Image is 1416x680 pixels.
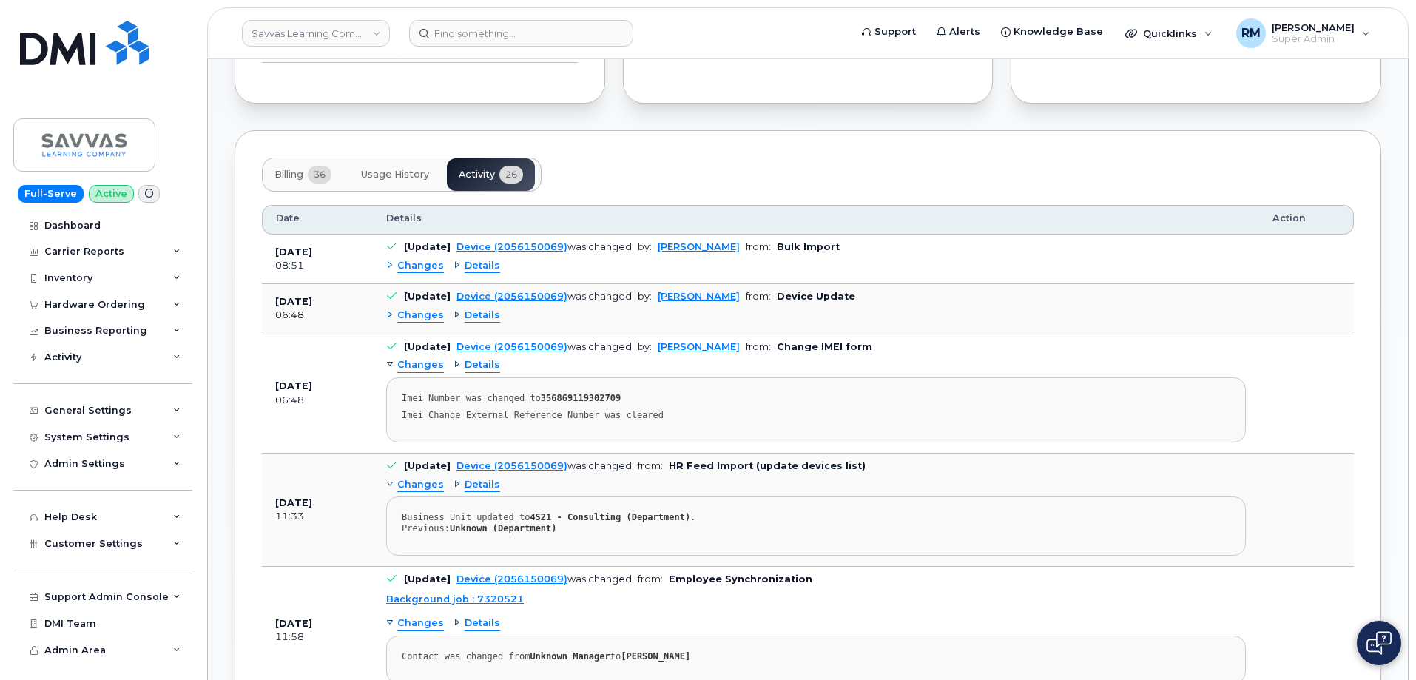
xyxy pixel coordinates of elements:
a: Knowledge Base [991,17,1113,47]
span: Super Admin [1272,33,1355,45]
div: was changed [456,341,632,352]
b: Change IMEI form [777,341,872,352]
span: Support [874,24,916,39]
b: [Update] [404,573,451,585]
a: Savvas Learning Company LLC [242,20,390,47]
b: Employee Synchronization [669,573,812,585]
span: Details [465,478,500,492]
a: Background job : 7320521 [386,593,524,605]
div: Business Unit updated to . Previous: [402,512,1230,534]
span: from: [638,460,663,471]
a: Device (2056150069) [456,291,567,302]
a: [PERSON_NAME] [658,241,740,252]
span: from: [746,291,771,302]
b: [DATE] [275,497,312,508]
b: [DATE] [275,618,312,629]
span: Changes [397,309,444,323]
b: [DATE] [275,246,312,257]
a: Alerts [926,17,991,47]
div: Imei Change External Reference Number was cleared [402,410,1230,421]
span: Quicklinks [1143,27,1197,39]
b: [DATE] [275,296,312,307]
div: was changed [456,291,632,302]
div: 08:51 [275,259,360,272]
span: Date [276,212,300,225]
div: Contact was changed from to [402,651,1230,662]
b: Bulk Import [777,241,840,252]
div: was changed [456,241,632,252]
b: Device Update [777,291,855,302]
div: 11:58 [275,630,360,644]
div: Imei Number was changed to [402,393,1230,404]
span: by: [638,341,652,352]
span: Details [465,616,500,630]
span: by: [638,291,652,302]
span: Usage History [361,169,429,181]
b: [Update] [404,341,451,352]
span: by: [638,241,652,252]
span: 36 [308,166,331,184]
b: [Update] [404,460,451,471]
span: Changes [397,616,444,630]
strong: Unknown Manager [530,651,610,662]
span: Alerts [949,24,980,39]
div: Quicklinks [1115,18,1223,48]
div: 06:48 [275,309,360,322]
strong: [PERSON_NAME] [621,651,690,662]
span: from: [638,573,663,585]
b: HR Feed Import (update devices list) [669,460,866,471]
b: [DATE] [275,380,312,391]
strong: Unknown (Department) [450,523,557,533]
a: Device (2056150069) [456,241,567,252]
span: Changes [397,358,444,372]
a: Support [852,17,926,47]
span: Details [465,309,500,323]
a: [PERSON_NAME] [658,291,740,302]
span: Knowledge Base [1014,24,1103,39]
a: [PERSON_NAME] [658,341,740,352]
th: Action [1259,205,1354,235]
div: 11:33 [275,510,360,523]
span: from: [746,341,771,352]
div: 06:48 [275,394,360,407]
a: Device (2056150069) [456,460,567,471]
span: [PERSON_NAME] [1272,21,1355,33]
strong: 4S21 - Consulting (Department) [530,512,690,522]
div: Rachel Miller [1226,18,1380,48]
a: Device (2056150069) [456,573,567,585]
a: Device (2056150069) [456,341,567,352]
input: Find something... [409,20,633,47]
span: Changes [397,259,444,273]
b: [Update] [404,241,451,252]
strong: 356869119302709 [541,393,621,403]
span: RM [1241,24,1261,42]
span: Details [465,358,500,372]
span: from: [746,241,771,252]
span: Billing [274,169,303,181]
span: Details [386,212,422,225]
img: Open chat [1366,631,1392,655]
b: [Update] [404,291,451,302]
div: was changed [456,460,632,471]
span: Changes [397,478,444,492]
span: Details [465,259,500,273]
div: was changed [456,573,632,585]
